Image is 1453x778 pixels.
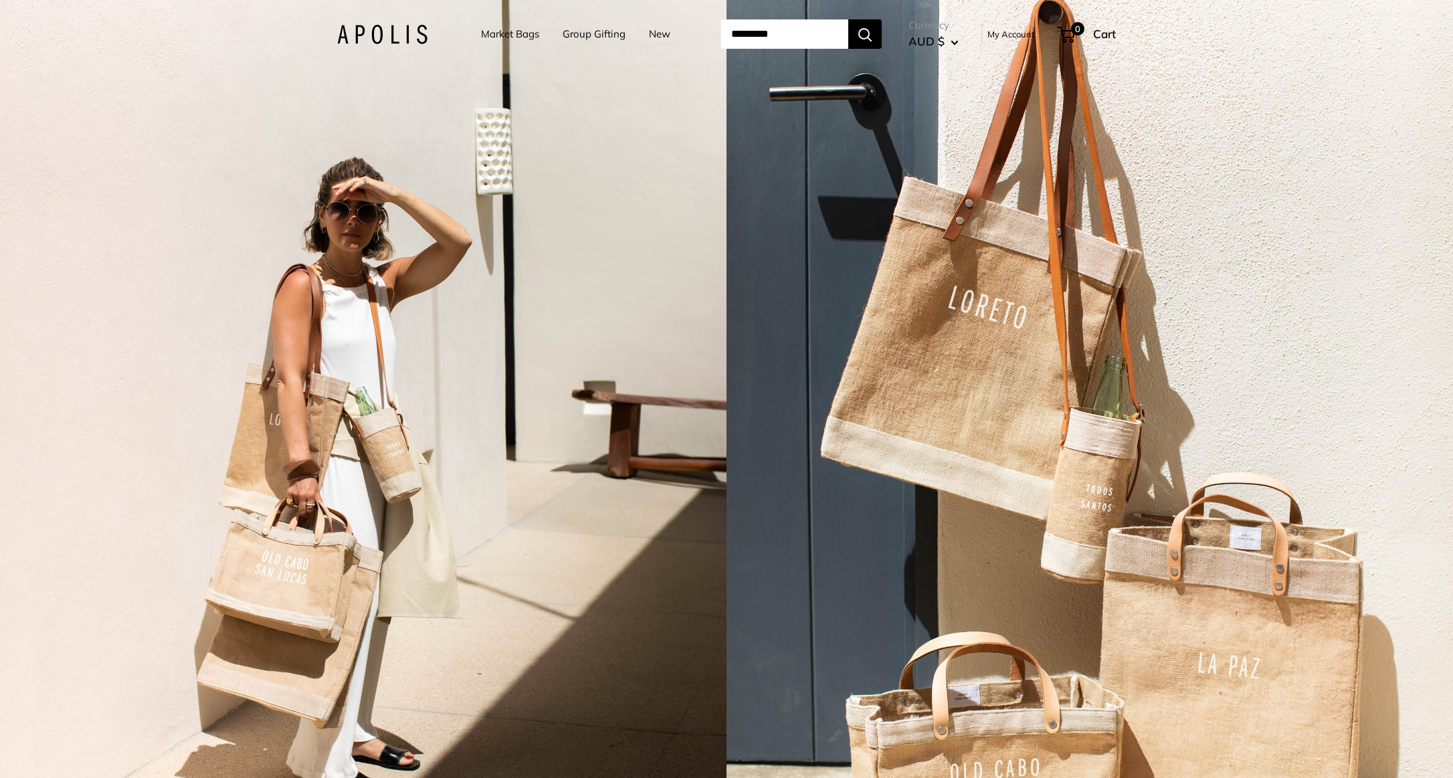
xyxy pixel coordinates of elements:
span: AUD $ [908,34,945,48]
a: My Account [987,26,1035,42]
span: Cart [1093,27,1116,41]
button: AUD $ [908,31,959,52]
a: Market Bags [481,25,539,43]
span: 0 [1071,22,1084,35]
a: Group Gifting [563,25,625,43]
span: Currency [908,16,959,35]
button: Search [848,19,882,49]
a: New [649,25,670,43]
a: 0 Cart [1058,23,1116,45]
input: Search... [720,19,848,49]
img: Apolis [337,25,427,44]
